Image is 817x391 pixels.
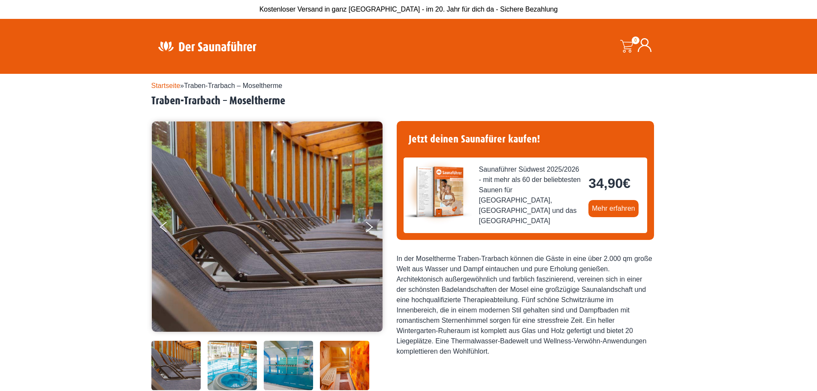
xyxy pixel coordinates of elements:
[184,82,282,89] span: Traben-Trarbach – Moseltherme
[151,82,283,89] span: »
[259,6,558,13] span: Kostenloser Versand in ganz [GEOGRAPHIC_DATA] - im 20. Jahr für dich da - Sichere Bezahlung
[632,36,639,44] span: 0
[397,254,654,357] div: In der Moseltherme Traben-Trarbach können die Gäste in eine über 2.000 qm große Welt aus Wasser u...
[588,176,630,191] bdi: 34,90
[404,128,647,151] h4: Jetzt deinen Saunafürer kaufen!
[479,164,582,226] span: Saunaführer Südwest 2025/2026 - mit mehr als 60 der beliebtesten Saunen für [GEOGRAPHIC_DATA], [G...
[364,218,386,239] button: Next
[404,158,472,226] img: der-saunafuehrer-2025-suedwest.jpg
[151,82,181,89] a: Startseite
[588,200,639,217] a: Mehr erfahren
[623,176,630,191] span: €
[151,94,666,108] h2: Traben-Trarbach – Moseltherme
[160,218,181,239] button: Previous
